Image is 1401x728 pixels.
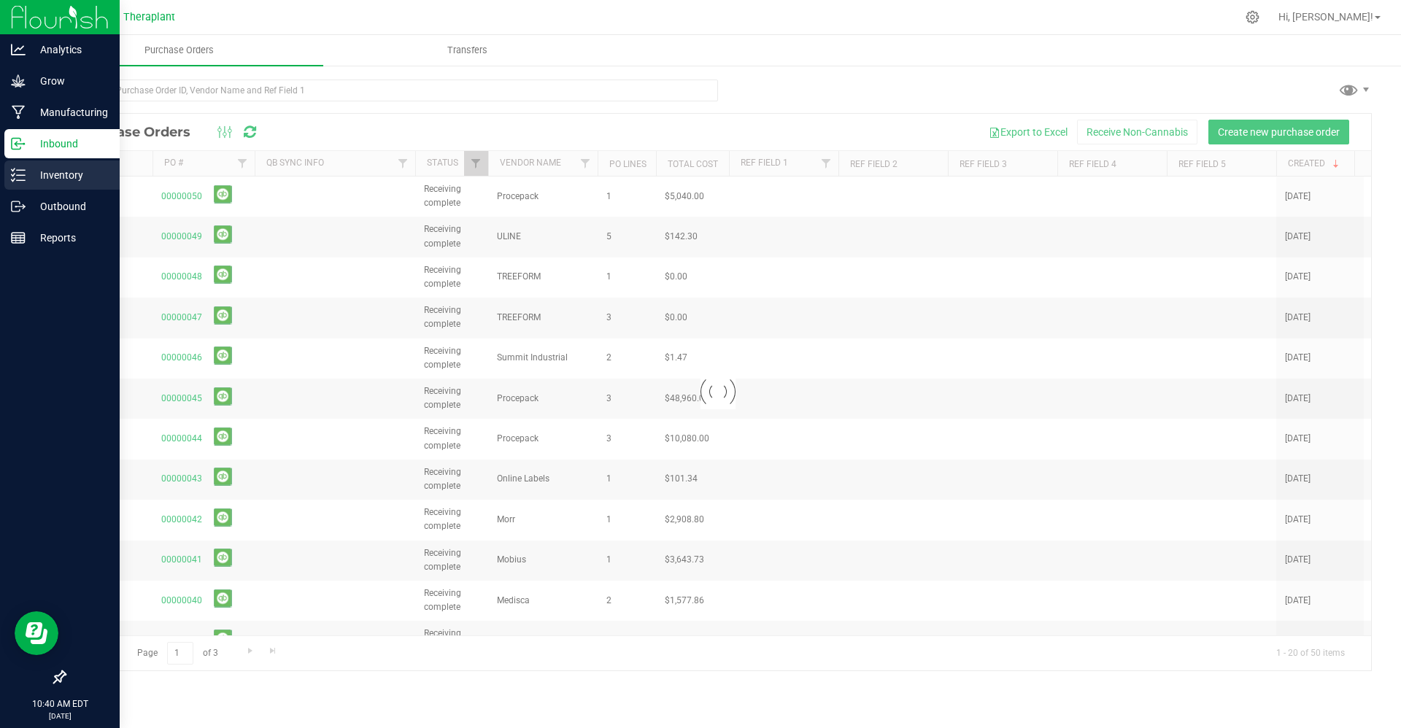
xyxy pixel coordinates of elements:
[26,41,113,58] p: Analytics
[11,136,26,151] inline-svg: Inbound
[11,168,26,182] inline-svg: Inventory
[11,42,26,57] inline-svg: Analytics
[11,105,26,120] inline-svg: Manufacturing
[323,35,611,66] a: Transfers
[26,72,113,90] p: Grow
[7,710,113,721] p: [DATE]
[64,80,718,101] input: Search Purchase Order ID, Vendor Name and Ref Field 1
[11,199,26,214] inline-svg: Outbound
[26,104,113,121] p: Manufacturing
[1243,10,1262,24] div: Manage settings
[11,231,26,245] inline-svg: Reports
[26,166,113,184] p: Inventory
[428,44,507,57] span: Transfers
[7,697,113,710] p: 10:40 AM EDT
[15,611,58,655] iframe: Resource center
[35,35,323,66] a: Purchase Orders
[125,44,233,57] span: Purchase Orders
[26,198,113,215] p: Outbound
[26,135,113,152] p: Inbound
[11,74,26,88] inline-svg: Grow
[26,229,113,247] p: Reports
[1278,11,1373,23] span: Hi, [PERSON_NAME]!
[123,11,175,23] span: Theraplant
